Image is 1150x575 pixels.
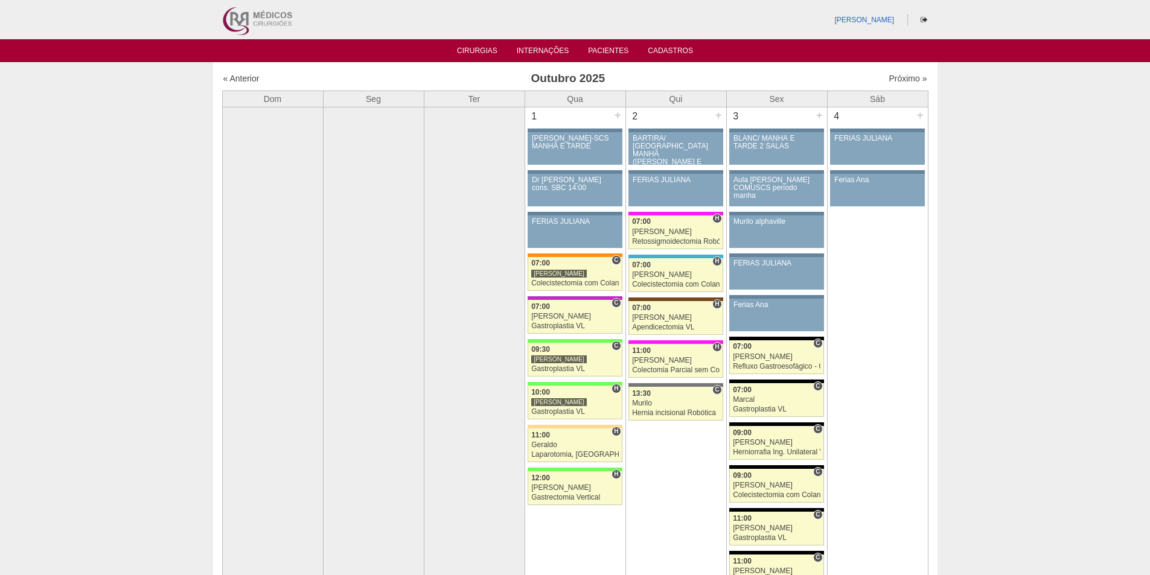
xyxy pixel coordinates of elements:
span: 12:00 [531,474,550,482]
div: Colecistectomia com Colangiografia VL [733,491,820,499]
div: Gastroplastia VL [531,408,619,416]
th: Sáb [827,91,928,107]
div: Laparotomia, [GEOGRAPHIC_DATA], Drenagem, Bridas VL [531,451,619,459]
div: Geraldo [531,441,619,449]
a: C 13:30 Murilo Hernia incisional Robótica [628,387,723,421]
span: Consultório [612,298,621,308]
div: Herniorrafia Ing. Unilateral VL [733,448,820,456]
span: Consultório [612,255,621,265]
div: Key: Blanc [729,465,823,469]
span: Consultório [813,467,822,477]
a: BARTIRA/ [GEOGRAPHIC_DATA] MANHÃ ([PERSON_NAME] E ANA)/ SANTA JOANA -TARDE [628,132,723,165]
a: C 09:00 [PERSON_NAME] Herniorrafia Ing. Unilateral VL [729,426,823,460]
div: [PERSON_NAME] [531,313,619,320]
div: FERIAS JULIANA [733,259,820,267]
a: Cadastros [648,46,693,59]
div: Key: Aviso [528,129,622,132]
a: Ferias Ana [830,174,924,206]
div: Refluxo Gastroesofágico - Cirurgia VL [733,363,820,370]
a: [PERSON_NAME]-SCS MANHÃ E TARDE [528,132,622,165]
a: « Anterior [223,74,260,83]
div: Gastroplastia VL [733,405,820,413]
div: Murilo alphaville [733,218,820,226]
div: Dr [PERSON_NAME] cons. SBC 14:00 [532,176,618,192]
div: Key: Brasil [528,468,622,471]
div: Key: Brasil [528,339,622,343]
div: Key: Santa Joana [628,297,723,301]
div: Key: Aviso [628,129,723,132]
a: Internações [517,46,569,59]
div: [PERSON_NAME] [632,314,720,322]
div: FERIAS JULIANA [532,218,618,226]
a: FERIAS JULIANA [628,174,723,206]
span: Consultório [813,381,822,391]
div: [PERSON_NAME] [632,228,720,236]
div: Key: São Luiz - SCS [528,253,622,257]
div: [PERSON_NAME] [531,269,587,278]
span: 07:00 [733,342,752,351]
div: Key: Neomater [628,255,723,258]
span: 07:00 [733,386,752,394]
a: H 11:00 Geraldo Laparotomia, [GEOGRAPHIC_DATA], Drenagem, Bridas VL [528,428,622,462]
a: C 09:00 [PERSON_NAME] Colecistectomia com Colangiografia VL [729,469,823,503]
div: Gastroplastia VL [733,534,820,542]
div: + [814,107,825,123]
span: Consultório [612,341,621,351]
a: H 07:00 [PERSON_NAME] Retossigmoidectomia Robótica [628,215,723,249]
div: Key: Santa Catarina [628,383,723,387]
a: C 07:00 [PERSON_NAME] Gastroplastia VL [528,300,622,334]
a: H 12:00 [PERSON_NAME] Gastrectomia Vertical [528,471,622,505]
span: Hospital [612,384,621,393]
a: C 07:00 [PERSON_NAME] Refluxo Gastroesofágico - Cirurgia VL [729,340,823,374]
h3: Outubro 2025 [392,70,744,87]
a: Aula [PERSON_NAME] COMUSCS período manha [729,174,823,206]
th: Qua [525,91,625,107]
a: H 07:00 [PERSON_NAME] Colecistectomia com Colangiografia VL [628,258,723,292]
div: [PERSON_NAME] [733,439,820,446]
div: [PERSON_NAME] [531,398,587,407]
th: Dom [222,91,323,107]
div: Key: Blanc [729,337,823,340]
th: Qui [625,91,726,107]
div: Key: Aviso [830,170,924,174]
span: 09:30 [531,345,550,354]
span: Consultório [813,553,822,562]
div: FERIAS JULIANA [633,176,719,184]
div: BLANC/ MANHÃ E TARDE 2 SALAS [733,135,820,150]
div: 4 [828,107,846,125]
div: Ferias Ana [733,301,820,309]
div: BARTIRA/ [GEOGRAPHIC_DATA] MANHÃ ([PERSON_NAME] E ANA)/ SANTA JOANA -TARDE [633,135,719,182]
div: Gastroplastia VL [531,365,619,373]
a: FERIAS JULIANA [830,132,924,165]
div: [PERSON_NAME] [733,567,820,575]
div: Marcal [733,396,820,404]
span: 13:30 [632,389,651,398]
div: Key: Aviso [528,212,622,215]
div: + [915,107,925,123]
span: 11:00 [733,557,752,565]
th: Ter [424,91,525,107]
a: C 07:00 [PERSON_NAME] Colecistectomia com Colangiografia VL [528,257,622,291]
div: Apendicectomia VL [632,323,720,331]
div: Murilo [632,399,720,407]
div: [PERSON_NAME] [531,484,619,492]
span: Hospital [712,342,721,352]
span: 07:00 [632,217,651,226]
span: 07:00 [531,302,550,311]
span: 09:00 [733,428,752,437]
div: [PERSON_NAME] [733,524,820,532]
span: Consultório [813,510,822,519]
a: Dr [PERSON_NAME] cons. SBC 14:00 [528,174,622,206]
th: Sex [726,91,827,107]
span: 11:00 [531,431,550,439]
span: Consultório [712,385,721,395]
div: Key: Aviso [729,170,823,174]
span: 07:00 [531,259,550,267]
div: + [613,107,623,123]
div: Key: Blanc [729,508,823,512]
div: Key: Aviso [830,129,924,132]
div: Aula [PERSON_NAME] COMUSCS período manha [733,176,820,200]
a: FERIAS JULIANA [729,257,823,290]
div: Key: Aviso [729,295,823,299]
div: Hernia incisional Robótica [632,409,720,417]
